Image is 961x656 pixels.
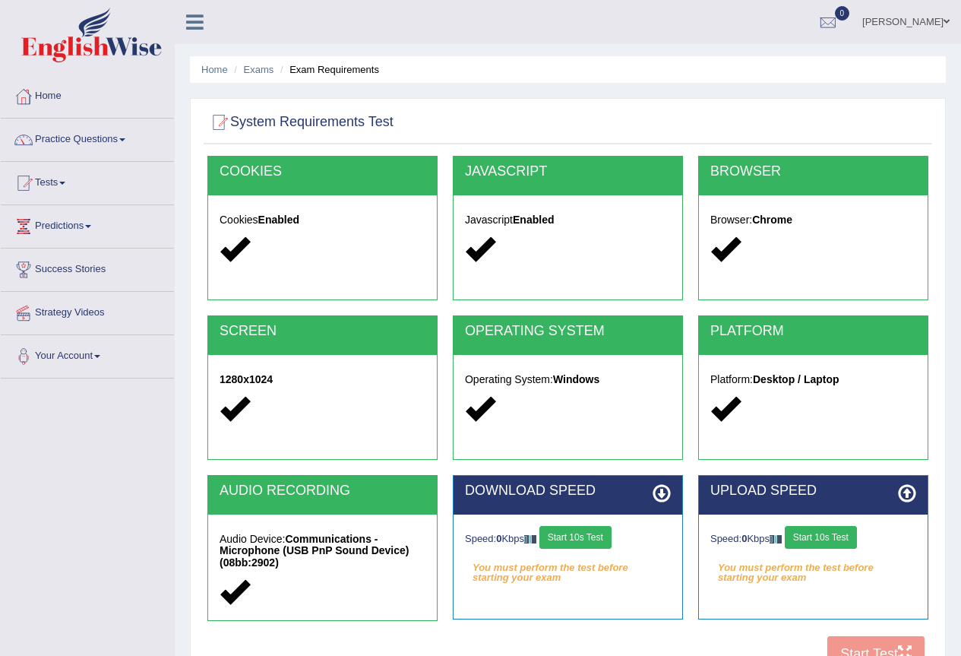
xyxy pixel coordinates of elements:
[710,556,916,579] em: You must perform the test before starting your exam
[1,335,174,373] a: Your Account
[524,535,536,543] img: ajax-loader-fb-connection.gif
[753,373,839,385] strong: Desktop / Laptop
[1,75,174,113] a: Home
[465,324,671,339] h2: OPERATING SYSTEM
[710,214,916,226] h5: Browser:
[710,526,916,553] div: Speed: Kbps
[553,373,599,385] strong: Windows
[770,535,782,543] img: ajax-loader-fb-connection.gif
[835,6,850,21] span: 0
[1,249,174,287] a: Success Stories
[220,533,409,569] strong: Communications - Microphone (USB PnP Sound Device) (08bb:2902)
[1,205,174,243] a: Predictions
[220,324,425,339] h2: SCREEN
[465,526,671,553] div: Speed: Kbps
[741,533,747,544] strong: 0
[752,214,792,226] strong: Chrome
[220,373,273,385] strong: 1280x1024
[244,64,274,75] a: Exams
[513,214,554,226] strong: Enabled
[785,526,857,549] button: Start 10s Test
[1,292,174,330] a: Strategy Videos
[710,324,916,339] h2: PLATFORM
[465,374,671,385] h5: Operating System:
[539,526,612,549] button: Start 10s Test
[1,162,174,200] a: Tests
[220,214,425,226] h5: Cookies
[710,374,916,385] h5: Platform:
[710,483,916,499] h2: UPLOAD SPEED
[465,483,671,499] h2: DOWNLOAD SPEED
[201,64,228,75] a: Home
[277,62,379,77] li: Exam Requirements
[220,483,425,499] h2: AUDIO RECORDING
[465,164,671,179] h2: JAVASCRIPT
[207,111,394,134] h2: System Requirements Test
[465,556,671,579] em: You must perform the test before starting your exam
[258,214,299,226] strong: Enabled
[1,119,174,157] a: Practice Questions
[710,164,916,179] h2: BROWSER
[496,533,501,544] strong: 0
[220,534,425,569] h5: Audio Device:
[465,214,671,226] h5: Javascript
[220,164,425,179] h2: COOKIES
